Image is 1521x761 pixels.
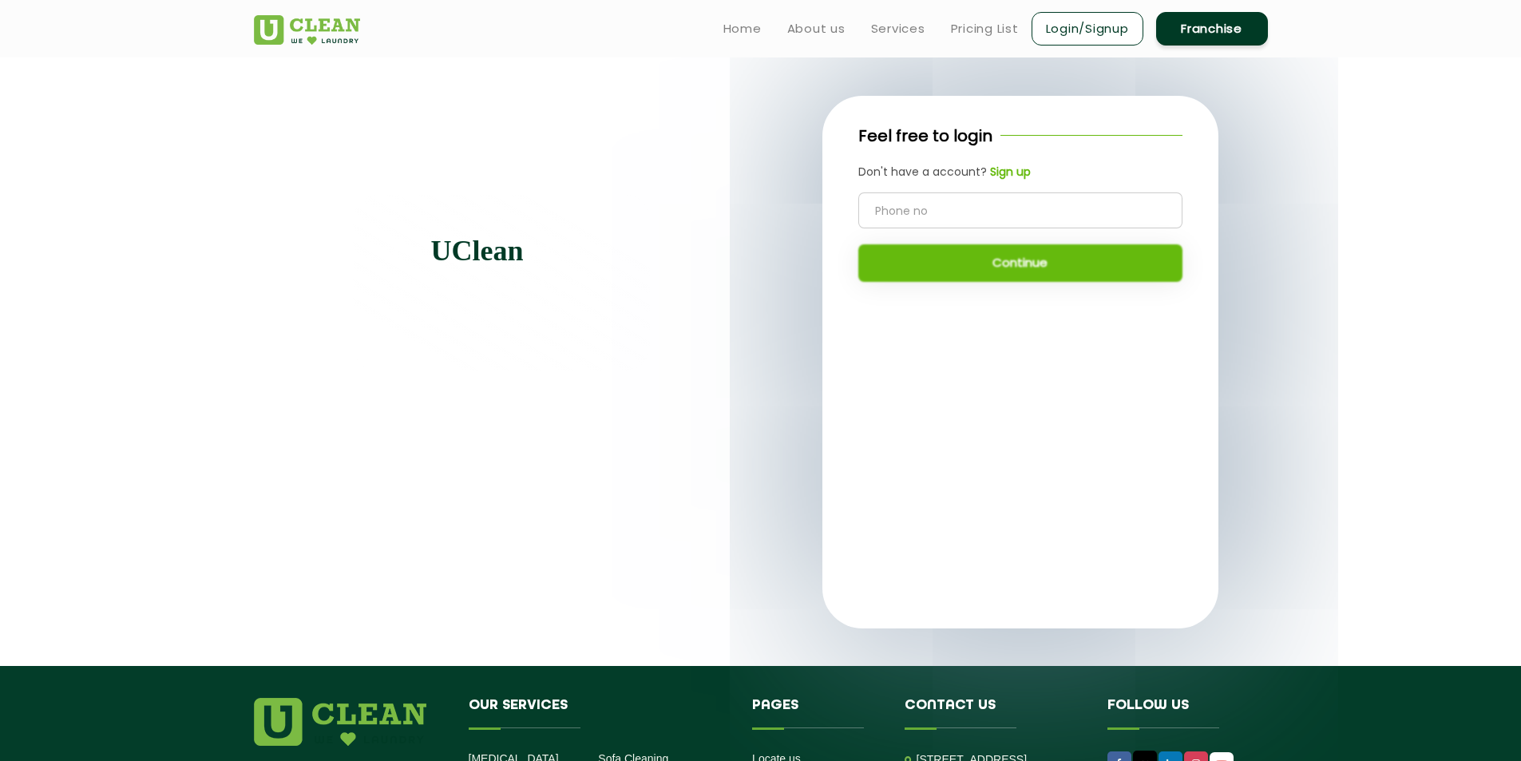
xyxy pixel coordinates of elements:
[858,192,1182,228] input: Phone no
[990,164,1031,180] b: Sign up
[905,698,1083,728] h4: Contact us
[1032,12,1143,46] a: Login/Signup
[871,19,925,38] a: Services
[469,698,729,728] h4: Our Services
[752,698,881,728] h4: Pages
[393,235,610,331] p: Let take care of your first impressions
[1107,698,1248,728] h4: Follow us
[987,164,1031,180] a: Sign up
[723,19,762,38] a: Home
[345,175,405,220] img: quote-img
[1156,12,1268,46] a: Franchise
[254,698,426,746] img: logo.png
[951,19,1019,38] a: Pricing List
[858,124,992,148] p: Feel free to login
[858,164,987,180] span: Don't have a account?
[787,19,846,38] a: About us
[430,235,523,267] b: UClean
[254,15,360,45] img: UClean Laundry and Dry Cleaning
